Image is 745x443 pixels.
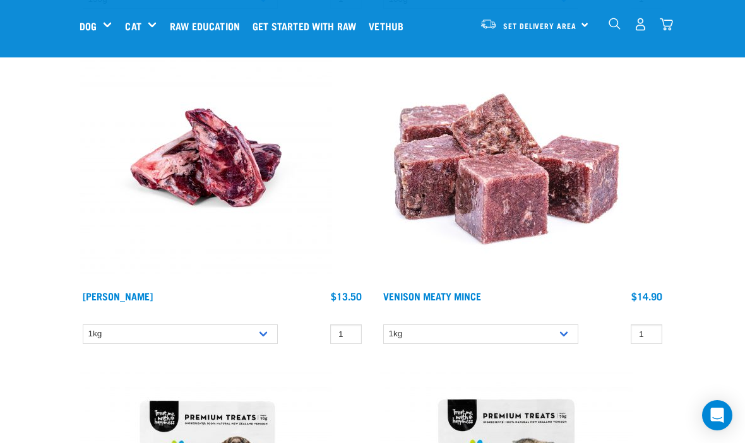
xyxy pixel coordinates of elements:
div: $13.50 [331,290,362,302]
a: Vethub [366,1,413,51]
input: 1 [330,324,362,344]
img: van-moving.png [480,18,497,30]
input: 1 [631,324,662,344]
a: Dog [80,18,97,33]
a: [PERSON_NAME] [83,293,153,298]
a: Get started with Raw [249,1,366,51]
a: Raw Education [167,1,249,51]
span: Set Delivery Area [503,23,576,28]
img: home-icon@2x.png [660,18,673,31]
a: Cat [125,18,141,33]
a: Venison Meaty Mince [383,293,481,298]
img: user.png [634,18,647,31]
img: 1117 Venison Meat Mince 01 [380,32,633,284]
div: $14.90 [631,290,662,302]
div: Open Intercom Messenger [702,400,732,430]
img: home-icon-1@2x.png [609,18,621,30]
img: Venison Brisket Bone 1662 [80,32,332,284]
